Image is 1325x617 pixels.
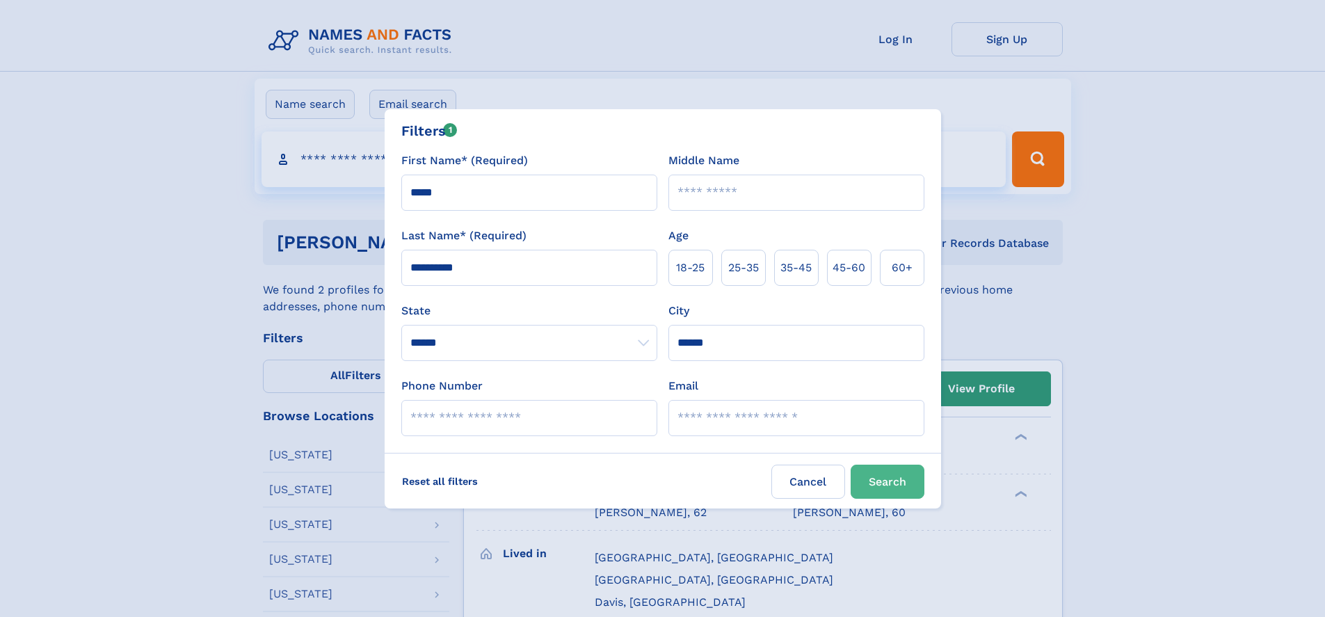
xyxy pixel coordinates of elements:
[728,259,759,276] span: 25‑35
[780,259,812,276] span: 35‑45
[668,303,689,319] label: City
[771,465,845,499] label: Cancel
[892,259,913,276] span: 60+
[668,378,698,394] label: Email
[851,465,924,499] button: Search
[401,227,527,244] label: Last Name* (Required)
[668,227,689,244] label: Age
[401,120,458,141] div: Filters
[393,465,487,498] label: Reset all filters
[401,378,483,394] label: Phone Number
[676,259,705,276] span: 18‑25
[833,259,865,276] span: 45‑60
[401,303,657,319] label: State
[401,152,528,169] label: First Name* (Required)
[668,152,739,169] label: Middle Name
